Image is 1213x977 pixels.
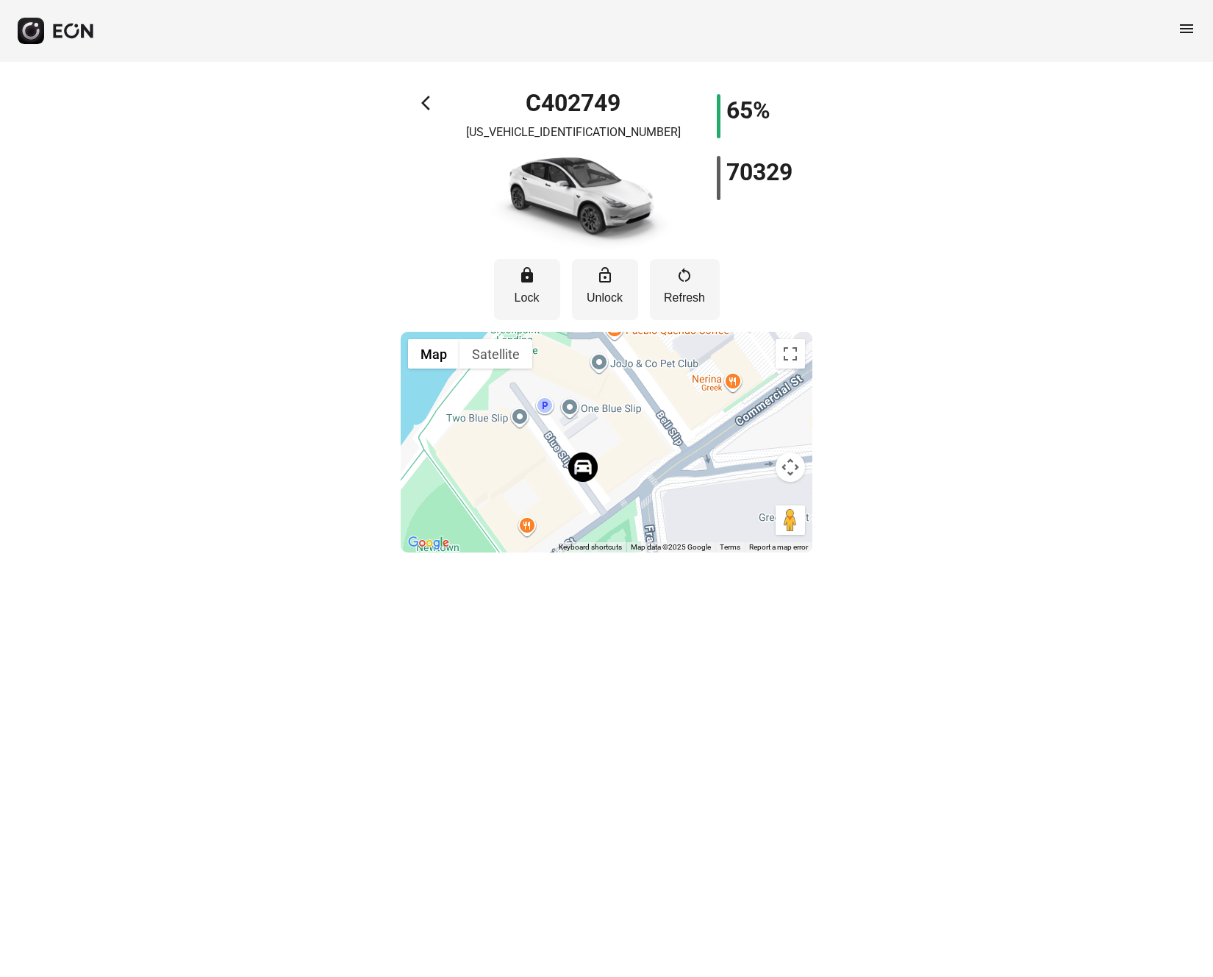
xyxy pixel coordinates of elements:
button: Refresh [650,259,720,320]
span: arrow_back_ios [421,94,439,112]
button: Lock [494,259,560,320]
button: Toggle fullscreen view [776,339,805,369]
h1: 65% [726,102,770,119]
button: Unlock [572,259,638,320]
p: Unlock [579,289,631,307]
span: menu [1178,20,1195,38]
h1: 70329 [726,163,792,181]
span: lock [518,266,536,284]
button: Drag Pegman onto the map to open Street View [776,505,805,535]
button: Show street map [408,339,459,369]
button: Show satellite imagery [459,339,532,369]
span: Map data ©2025 Google [631,543,711,551]
img: car [470,147,676,250]
button: Keyboard shortcuts [559,542,622,553]
a: Open this area in Google Maps (opens a new window) [404,533,453,553]
h1: C402749 [526,94,620,112]
p: Lock [501,289,553,307]
span: restart_alt [676,266,693,284]
button: Map camera controls [776,452,805,482]
span: lock_open [596,266,614,284]
a: Report a map error [749,543,808,551]
img: Google [404,533,453,553]
p: [US_VEHICLE_IDENTIFICATION_NUMBER] [466,124,681,141]
p: Refresh [657,289,712,307]
a: Terms (opens in new tab) [720,543,740,551]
